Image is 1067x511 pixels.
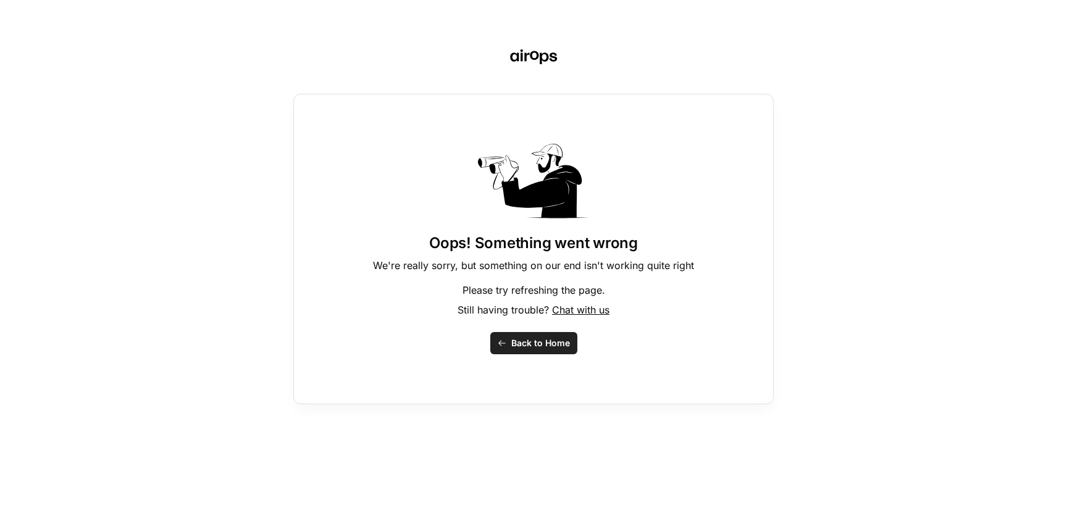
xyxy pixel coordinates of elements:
[462,283,605,297] p: Please try refreshing the page.
[458,302,609,317] p: Still having trouble?
[373,258,694,273] p: We're really sorry, but something on our end isn't working quite right
[490,332,577,354] button: Back to Home
[552,304,609,316] span: Chat with us
[429,233,638,253] h1: Oops! Something went wrong
[511,337,570,349] span: Back to Home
